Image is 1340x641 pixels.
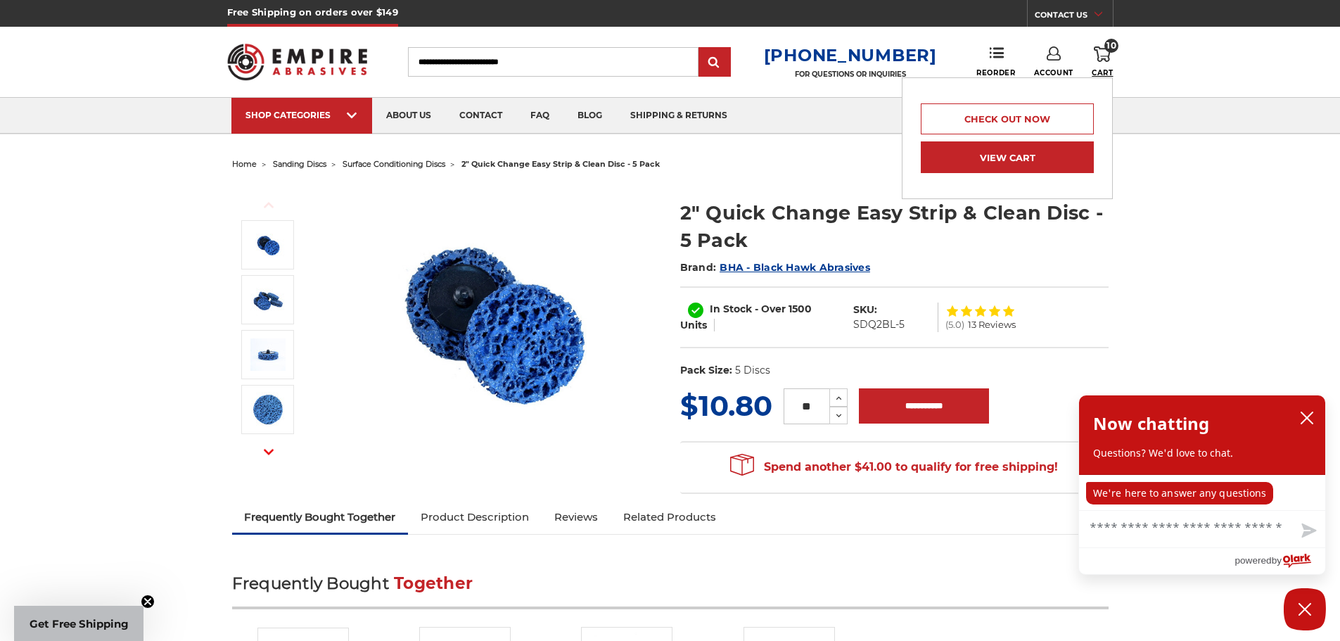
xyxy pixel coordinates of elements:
span: 10 [1104,39,1118,53]
span: Account [1034,68,1073,77]
dd: SDQ2BL-5 [853,317,905,332]
span: Together [394,573,473,593]
span: - Over [755,303,786,315]
span: Cart [1092,68,1113,77]
img: 2 inch strip and clean blue quick change discs [352,184,634,461]
button: Close teaser [141,595,155,609]
a: home [232,159,257,169]
a: Check out now [921,103,1094,134]
button: close chatbox [1296,407,1318,429]
h2: Now chatting [1093,410,1209,438]
h1: 2" Quick Change Easy Strip & Clean Disc - 5 Pack [680,199,1109,254]
div: olark chatbox [1078,395,1326,575]
p: Questions? We'd love to chat. [1093,446,1311,460]
dt: Pack Size: [680,363,732,378]
a: Product Description [408,502,542,533]
span: 13 Reviews [968,320,1016,329]
a: surface conditioning discs [343,159,445,169]
a: Reviews [542,502,611,533]
span: 2" quick change easy strip & clean disc - 5 pack [461,159,660,169]
a: sanding discs [273,159,326,169]
button: Previous [252,190,286,220]
img: 2 inch strip and clean blue quick change discs [250,228,286,262]
a: BHA - Black Hawk Abrasives [720,261,870,274]
p: FOR QUESTIONS OR INQUIRIES [764,70,937,79]
span: powered [1234,552,1271,569]
a: Related Products [611,502,729,533]
span: 1500 [789,303,812,315]
img: roll on quick change attachment on 2 inch paint remover disc [250,338,286,371]
a: Frequently Bought Together [232,502,409,533]
span: Frequently Bought [232,573,389,593]
span: Reorder [976,68,1015,77]
span: In Stock [710,303,752,315]
div: SHOP CATEGORIES [245,110,358,120]
a: View Cart [921,141,1094,173]
div: chat [1079,475,1325,510]
button: Send message [1290,515,1325,547]
img: paint rust stripping quick change discs, 2 inch [250,392,286,427]
button: Next [252,437,286,467]
span: $10.80 [680,388,772,423]
span: Get Free Shipping [30,617,129,630]
a: blog [563,98,616,134]
span: Spend another $41.00 to qualify for free shipping! [730,460,1058,474]
a: CONTACT US [1035,7,1113,27]
p: We're here to answer any questions [1086,482,1273,504]
img: 2" Black Hawk Abrasives strip it quick change discs, 5 pack [250,282,286,317]
span: Brand: [680,261,717,274]
a: shipping & returns [616,98,741,134]
a: Reorder [976,46,1015,77]
input: Submit [701,49,729,77]
dd: 5 Discs [735,363,770,378]
a: Powered by Olark [1234,548,1325,574]
img: Empire Abrasives [227,34,368,89]
span: by [1272,552,1282,569]
span: (5.0) [945,320,964,329]
a: contact [445,98,516,134]
a: 10 Cart [1092,46,1113,77]
dt: SKU: [853,303,877,317]
span: Units [680,319,707,331]
button: Close Chatbox [1284,588,1326,630]
div: Get Free ShippingClose teaser [14,606,143,641]
a: faq [516,98,563,134]
a: [PHONE_NUMBER] [764,45,937,65]
a: about us [372,98,445,134]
